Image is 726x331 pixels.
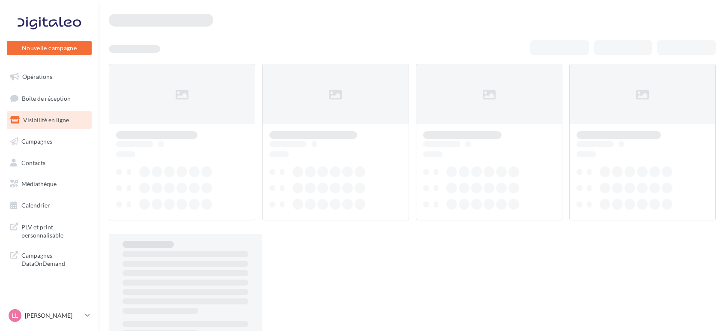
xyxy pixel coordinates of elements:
[23,116,69,123] span: Visibilité en ligne
[5,111,93,129] a: Visibilité en ligne
[5,175,93,193] a: Médiathèque
[22,94,71,102] span: Boîte de réception
[21,159,45,166] span: Contacts
[21,180,57,187] span: Médiathèque
[21,221,88,240] span: PLV et print personnalisable
[12,311,18,320] span: LL
[25,311,82,320] p: [PERSON_NAME]
[22,73,52,80] span: Opérations
[7,307,92,324] a: LL [PERSON_NAME]
[21,202,50,209] span: Calendrier
[5,196,93,214] a: Calendrier
[5,132,93,150] a: Campagnes
[5,246,93,271] a: Campagnes DataOnDemand
[5,154,93,172] a: Contacts
[7,41,92,55] button: Nouvelle campagne
[5,89,93,108] a: Boîte de réception
[21,138,52,145] span: Campagnes
[21,250,88,268] span: Campagnes DataOnDemand
[5,68,93,86] a: Opérations
[5,218,93,243] a: PLV et print personnalisable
